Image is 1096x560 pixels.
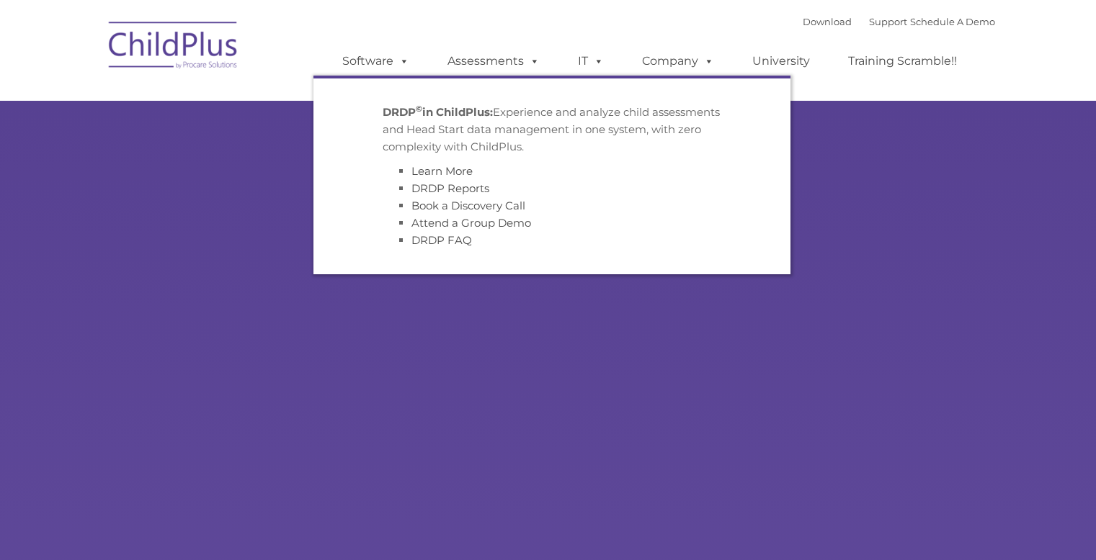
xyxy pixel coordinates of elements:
[383,104,721,155] p: Experience and analyze child assessments and Head Start data management in one system, with zero ...
[411,216,531,230] a: Attend a Group Demo
[910,16,995,27] a: Schedule A Demo
[328,47,424,76] a: Software
[803,16,852,27] a: Download
[738,47,824,76] a: University
[383,105,493,119] strong: DRDP in ChildPlus:
[416,104,422,114] sup: ©
[628,47,729,76] a: Company
[411,164,473,178] a: Learn More
[563,47,618,76] a: IT
[411,181,489,195] a: DRDP Reports
[411,233,472,247] a: DRDP FAQ
[102,12,246,83] img: ChildPlus by Procare Solutions
[834,47,971,76] a: Training Scramble!!
[869,16,907,27] a: Support
[433,47,554,76] a: Assessments
[411,199,525,212] a: Book a Discovery Call
[803,16,995,27] font: |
